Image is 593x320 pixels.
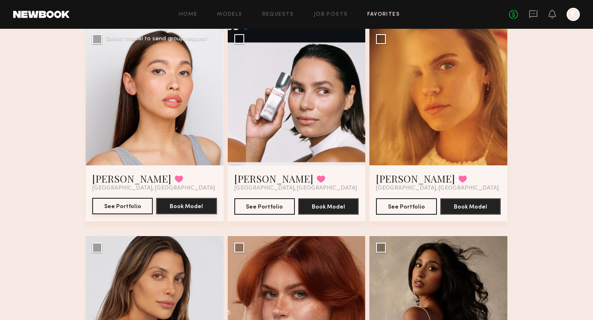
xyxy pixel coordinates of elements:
a: Book Model [298,203,359,210]
button: Book Model [156,198,217,214]
div: Select model to send group request [106,36,208,42]
a: [PERSON_NAME] [234,172,313,185]
a: K [567,8,580,21]
button: See Portfolio [92,198,153,214]
button: See Portfolio [234,198,295,215]
a: Book Model [156,203,217,210]
span: [GEOGRAPHIC_DATA], [GEOGRAPHIC_DATA] [234,185,357,192]
a: Requests [262,12,294,17]
a: [PERSON_NAME] [92,172,171,185]
a: See Portfolio [92,198,153,215]
a: Favorites [367,12,400,17]
a: Job Posts [314,12,348,17]
a: Home [179,12,198,17]
a: Models [217,12,242,17]
a: [PERSON_NAME] [376,172,455,185]
button: See Portfolio [376,198,437,215]
button: Book Model [298,198,359,215]
span: [GEOGRAPHIC_DATA], [GEOGRAPHIC_DATA] [376,185,499,192]
button: Book Model [440,198,501,215]
span: [GEOGRAPHIC_DATA], [GEOGRAPHIC_DATA] [92,185,215,192]
a: Book Model [440,203,501,210]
